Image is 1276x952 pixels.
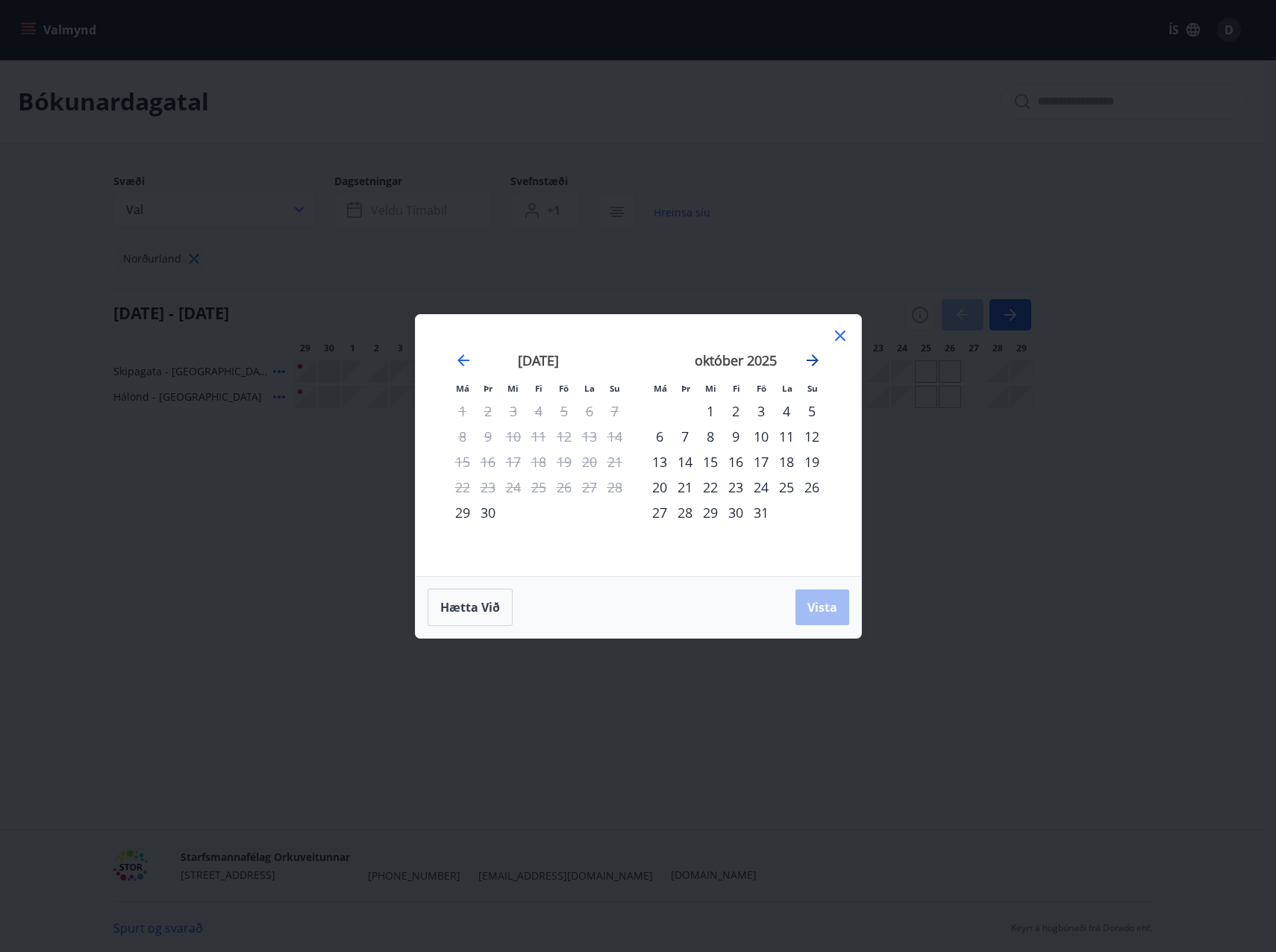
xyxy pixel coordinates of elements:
div: 30 [723,500,748,525]
div: 19 [799,449,825,475]
td: Choose þriðjudagur, 30. september 2025 as your check-in date. It’s available. [475,500,501,525]
td: Not available. mánudagur, 15. september 2025 [450,449,475,475]
span: Hætta við [440,599,500,616]
div: 13 [647,449,672,475]
td: Choose fimmtudagur, 2. október 2025 as your check-in date. It’s available. [723,398,748,424]
td: Choose þriðjudagur, 14. október 2025 as your check-in date. It’s available. [672,449,698,475]
td: Not available. miðvikudagur, 17. september 2025 [501,449,526,475]
div: 25 [774,475,799,500]
td: Not available. þriðjudagur, 23. september 2025 [475,475,501,500]
td: Choose mánudagur, 6. október 2025 as your check-in date. It’s available. [647,424,672,449]
small: Su [610,383,620,394]
td: Choose sunnudagur, 26. október 2025 as your check-in date. It’s available. [799,475,825,500]
div: 3 [748,398,774,424]
td: Not available. mánudagur, 8. september 2025 [450,424,475,449]
div: 11 [774,424,799,449]
div: 6 [647,424,672,449]
div: 4 [774,398,799,424]
div: 2 [723,398,748,424]
td: Choose þriðjudagur, 21. október 2025 as your check-in date. It’s available. [672,475,698,500]
div: 5 [799,398,825,424]
td: Choose fimmtudagur, 30. október 2025 as your check-in date. It’s available. [723,500,748,525]
td: Choose sunnudagur, 12. október 2025 as your check-in date. It’s available. [799,424,825,449]
td: Not available. föstudagur, 19. september 2025 [551,449,577,475]
div: 1 [698,398,723,424]
td: Choose fimmtudagur, 23. október 2025 as your check-in date. It’s available. [723,475,748,500]
div: 14 [672,449,698,475]
small: Mi [507,383,519,394]
div: Move forward to switch to the next month. [804,351,822,369]
td: Choose föstudagur, 24. október 2025 as your check-in date. It’s available. [748,475,774,500]
td: Choose laugardagur, 25. október 2025 as your check-in date. It’s available. [774,475,799,500]
small: Má [456,383,469,394]
td: Not available. laugardagur, 6. september 2025 [577,398,602,424]
td: Not available. fimmtudagur, 4. september 2025 [526,398,551,424]
small: Fö [757,383,766,394]
div: 16 [723,449,748,475]
td: Choose þriðjudagur, 7. október 2025 as your check-in date. It’s available. [672,424,698,449]
td: Not available. sunnudagur, 21. september 2025 [602,449,628,475]
div: 9 [723,424,748,449]
td: Choose fimmtudagur, 9. október 2025 as your check-in date. It’s available. [723,424,748,449]
small: Fö [559,383,569,394]
td: Choose mánudagur, 27. október 2025 as your check-in date. It’s available. [647,500,672,525]
div: 15 [698,449,723,475]
td: Not available. föstudagur, 5. september 2025 [551,398,577,424]
div: 29 [450,500,475,525]
td: Not available. þriðjudagur, 16. september 2025 [475,449,501,475]
small: La [584,383,595,394]
td: Not available. þriðjudagur, 2. september 2025 [475,398,501,424]
td: Choose fimmtudagur, 16. október 2025 as your check-in date. It’s available. [723,449,748,475]
small: Mi [705,383,716,394]
div: 12 [799,424,825,449]
div: 21 [672,475,698,500]
small: Fi [535,383,542,394]
td: Choose föstudagur, 31. október 2025 as your check-in date. It’s available. [748,500,774,525]
td: Not available. sunnudagur, 14. september 2025 [602,424,628,449]
small: La [782,383,792,394]
td: Choose mánudagur, 20. október 2025 as your check-in date. It’s available. [647,475,672,500]
div: 18 [774,449,799,475]
td: Choose þriðjudagur, 28. október 2025 as your check-in date. It’s available. [672,500,698,525]
strong: [DATE] [518,351,559,369]
div: 23 [723,475,748,500]
small: Su [807,383,818,394]
div: 29 [698,500,723,525]
div: 10 [748,424,774,449]
td: Choose sunnudagur, 19. október 2025 as your check-in date. It’s available. [799,449,825,475]
td: Not available. þriðjudagur, 9. september 2025 [475,424,501,449]
button: Hætta við [428,589,513,626]
td: Choose föstudagur, 10. október 2025 as your check-in date. It’s available. [748,424,774,449]
div: 8 [698,424,723,449]
small: Þr [484,383,492,394]
td: Not available. miðvikudagur, 10. september 2025 [501,424,526,449]
td: Not available. föstudagur, 12. september 2025 [551,424,577,449]
td: Not available. mánudagur, 1. september 2025 [450,398,475,424]
td: Not available. fimmtudagur, 11. september 2025 [526,424,551,449]
div: Calendar [434,333,843,558]
td: Choose miðvikudagur, 22. október 2025 as your check-in date. It’s available. [698,475,723,500]
small: Þr [681,383,690,394]
td: Not available. sunnudagur, 28. september 2025 [602,475,628,500]
div: 26 [799,475,825,500]
td: Choose sunnudagur, 5. október 2025 as your check-in date. It’s available. [799,398,825,424]
small: Má [654,383,667,394]
div: Move backward to switch to the previous month. [454,351,472,369]
td: Not available. laugardagur, 20. september 2025 [577,449,602,475]
td: Not available. miðvikudagur, 24. september 2025 [501,475,526,500]
td: Not available. laugardagur, 27. september 2025 [577,475,602,500]
td: Not available. fimmtudagur, 25. september 2025 [526,475,551,500]
td: Choose föstudagur, 3. október 2025 as your check-in date. It’s available. [748,398,774,424]
div: 17 [748,449,774,475]
div: 31 [748,500,774,525]
td: Choose laugardagur, 18. október 2025 as your check-in date. It’s available. [774,449,799,475]
td: Not available. miðvikudagur, 3. september 2025 [501,398,526,424]
td: Choose miðvikudagur, 29. október 2025 as your check-in date. It’s available. [698,500,723,525]
td: Choose miðvikudagur, 8. október 2025 as your check-in date. It’s available. [698,424,723,449]
div: 7 [672,424,698,449]
td: Choose laugardagur, 11. október 2025 as your check-in date. It’s available. [774,424,799,449]
td: Not available. föstudagur, 26. september 2025 [551,475,577,500]
div: 28 [672,500,698,525]
td: Choose föstudagur, 17. október 2025 as your check-in date. It’s available. [748,449,774,475]
strong: október 2025 [695,351,777,369]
